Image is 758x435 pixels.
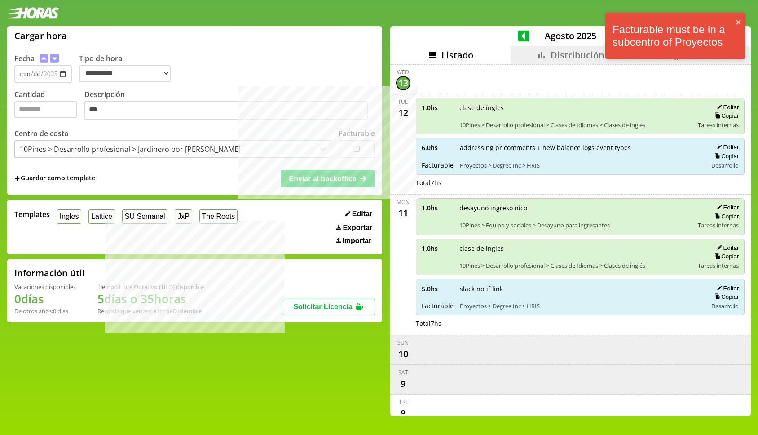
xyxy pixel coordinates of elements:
[714,244,739,252] button: Editar
[289,175,356,182] span: Enviar al backoffice
[396,206,410,220] div: 11
[459,204,692,212] span: desayuno ingreso nico
[84,89,375,122] label: Descripción
[199,209,238,223] button: The Roots
[422,302,454,310] span: Facturable
[396,376,410,391] div: 9
[396,76,410,90] div: 13
[459,103,692,112] span: clase de ingles
[173,307,202,315] b: Diciembre
[14,307,76,315] div: De otros años: 0 días
[714,204,739,211] button: Editar
[79,65,171,82] select: Tipo de hora
[97,283,204,291] div: Tiempo Libre Optativo (TiLO) disponible
[714,143,739,151] button: Editar
[14,291,76,307] h1: 0 días
[712,213,739,220] button: Copiar
[422,284,454,293] span: 5.0 hs
[736,16,742,28] button: close
[460,161,701,169] span: Proyectos > Degree Inc > HRIS
[712,253,739,260] button: Copiar
[712,293,739,301] button: Copiar
[342,237,371,245] span: Importar
[97,291,204,307] h1: 5 días o 35 horas
[714,103,739,111] button: Editar
[14,267,85,279] h2: Información útil
[422,244,453,253] span: 1.0 hs
[343,224,372,232] span: Exportar
[712,152,739,160] button: Copiar
[711,161,739,169] span: Desarrollo
[698,262,739,270] span: Tareas internas
[334,223,375,232] button: Exportar
[84,101,368,120] textarea: Descripción
[698,221,739,229] span: Tareas internas
[14,129,69,138] label: Centro de costo
[416,319,745,328] div: Total 7 hs
[459,121,692,129] span: 10Pines > Desarrollo profesional > Clases de Idiomas > Clases de inglés
[459,244,692,253] span: clase de ingles
[14,30,67,42] h1: Cargar hora
[122,209,167,223] button: SU Semanal
[529,30,612,42] span: Agosto 2025
[14,53,35,63] label: Fecha
[14,173,20,183] span: +
[293,303,353,311] span: Solicitar Licencia
[698,121,739,129] span: Tareas internas
[609,16,736,56] div: Facturable must be in a subcentro of Proyectos
[14,173,95,183] span: +Guardar como template
[398,98,408,106] div: Tue
[459,221,692,229] span: 10Pines > Equipo y sociales > Desayuno para ingresantes
[14,101,77,118] input: Cantidad
[398,368,408,376] div: Sat
[97,307,204,315] div: Recordá que vencen a fin de
[400,398,407,406] div: Fri
[7,7,59,19] img: logotipo
[551,49,604,61] span: Distribución
[422,143,454,152] span: 6.0 hs
[397,339,409,346] div: Sun
[390,64,751,415] div: scrollable content
[422,161,454,169] span: Facturable
[14,209,50,219] span: Templates
[714,284,739,292] button: Editar
[460,302,701,310] span: Proyectos > Degree Inc > HRIS
[20,144,241,154] div: 10Pines > Desarrollo profesional > Jardinero por [PERSON_NAME]
[175,209,192,223] button: JxP
[396,406,410,420] div: 8
[57,209,81,223] button: Ingles
[397,198,410,206] div: Mon
[282,299,375,315] button: Solicitar Licencia
[460,143,701,152] span: addressing pr comments + new balance logs event types
[712,112,739,120] button: Copiar
[416,178,745,187] div: Total 7 hs
[88,209,115,223] button: Lattice
[14,283,76,291] div: Vacaciones disponibles
[396,346,410,361] div: 10
[352,210,372,218] span: Editar
[14,89,84,122] label: Cantidad
[460,284,701,293] span: slack notif link
[396,106,410,120] div: 12
[397,68,409,76] div: Wed
[422,103,453,112] span: 1.0 hs
[422,204,453,212] span: 1.0 hs
[79,53,178,83] label: Tipo de hora
[339,129,375,138] label: Facturable
[711,302,739,310] span: Desarrollo
[441,49,473,61] span: Listado
[281,170,375,187] button: Enviar al backoffice
[343,209,375,218] button: Editar
[459,262,692,270] span: 10Pines > Desarrollo profesional > Clases de Idiomas > Clases de inglés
